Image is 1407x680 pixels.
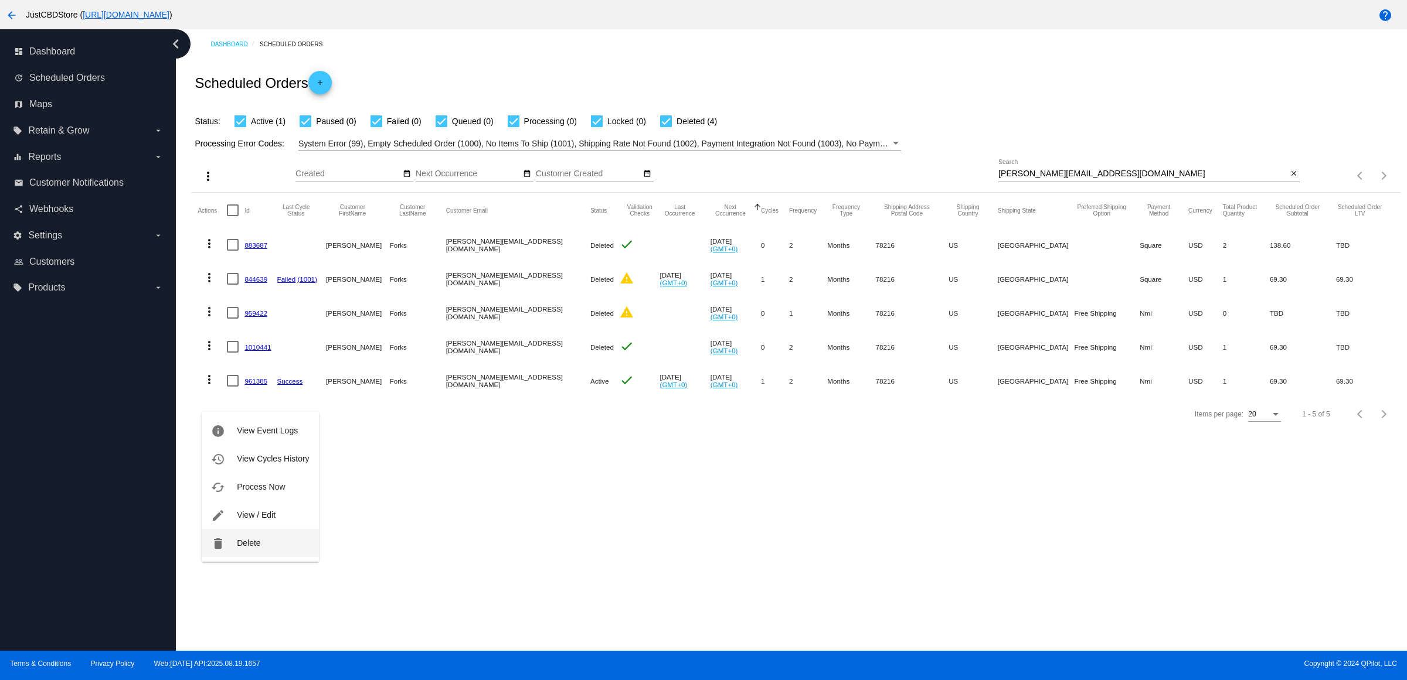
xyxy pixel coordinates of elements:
mat-icon: cached [211,480,225,494]
span: Delete [237,538,260,548]
span: Process Now [237,482,285,491]
mat-icon: info [211,424,225,438]
mat-icon: edit [211,508,225,522]
mat-icon: delete [211,537,225,551]
span: View Cycles History [237,454,309,463]
span: View Event Logs [237,426,298,435]
mat-icon: history [211,452,225,466]
span: View / Edit [237,510,276,520]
